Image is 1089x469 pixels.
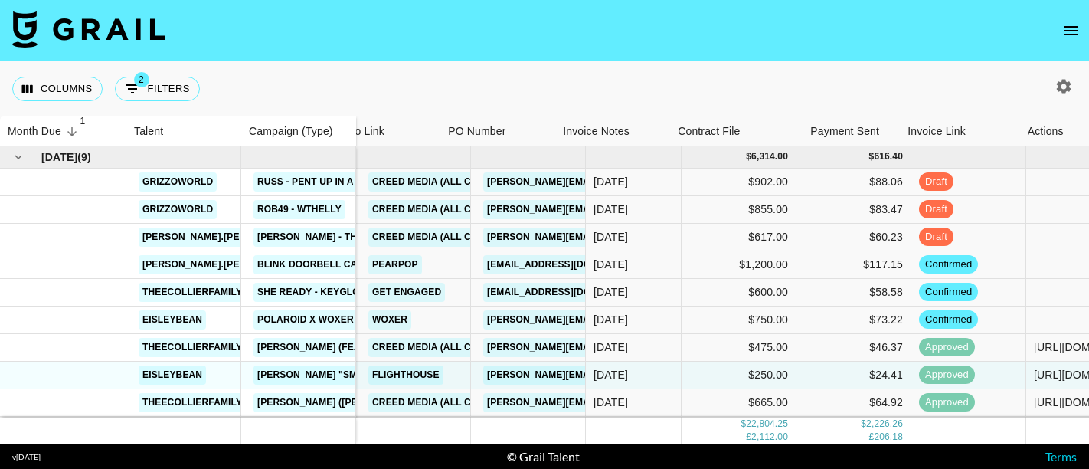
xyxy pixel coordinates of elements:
span: 1 [75,113,90,129]
div: Aug '25 [594,312,628,327]
div: $617.00 [682,224,796,251]
a: Creed Media (All Campaigns) [368,228,528,247]
div: £ [869,431,875,444]
div: $117.15 [796,251,911,279]
span: draft [919,202,953,217]
div: $60.23 [796,224,911,251]
a: [PERSON_NAME].[PERSON_NAME] [139,255,306,274]
div: Aug '25 [594,229,628,244]
div: $83.47 [796,196,911,224]
div: $750.00 [682,307,796,334]
a: [PERSON_NAME][EMAIL_ADDRESS][DOMAIN_NAME] [483,310,733,330]
div: 616.40 [874,150,903,163]
div: Invoice Notes [555,116,670,146]
a: eisleybean [139,310,206,330]
div: 3,304.50 [751,417,788,430]
div: Actions [1015,116,1076,146]
div: $24.41 [796,362,911,389]
a: theecollierfamily [139,393,246,412]
button: Sort [61,121,83,143]
div: 2,112.00 [751,431,788,444]
a: grizzoworld [139,200,217,219]
a: [PERSON_NAME][EMAIL_ADDRESS][PERSON_NAME][DOMAIN_NAME] [483,366,812,385]
div: $475.00 [682,334,796,362]
div: Aug '25 [594,339,628,355]
a: Creed Media (All Campaigns) [368,393,528,412]
div: Aug '25 [594,395,628,410]
span: 2 [134,72,149,87]
div: $ [746,417,751,430]
div: $73.22 [796,307,911,334]
span: confirmed [919,285,978,300]
div: Campaign (Type) [249,116,333,146]
div: PO Number [448,116,505,146]
a: Russ - Pent Up in a Penthouse [253,172,418,192]
a: grizzoworld [139,172,217,192]
div: $ [869,150,875,163]
div: 322.60 [874,417,903,430]
div: Contract File [670,116,785,146]
div: 2,226.26 [866,418,903,431]
div: Invoice Link [907,116,966,146]
div: Actions [1028,116,1064,146]
a: Terms [1045,449,1077,464]
div: Aug '25 [594,284,628,300]
a: [PERSON_NAME][EMAIL_ADDRESS][DOMAIN_NAME] [483,338,733,357]
a: Pearpop [368,255,422,274]
a: Woxer [368,310,411,330]
span: confirmed [919,257,978,272]
div: Video Link [333,116,384,146]
a: [PERSON_NAME] "Smoking Section" [253,366,440,385]
div: v [DATE] [12,452,41,462]
a: [PERSON_NAME][EMAIL_ADDRESS][DOMAIN_NAME] [483,393,733,412]
span: approved [919,340,975,355]
a: Creed Media (All Campaigns) [368,200,528,219]
a: [PERSON_NAME][EMAIL_ADDRESS][DOMAIN_NAME] [483,228,733,247]
div: $64.92 [796,389,911,417]
a: [EMAIL_ADDRESS][DOMAIN_NAME] [483,255,655,274]
div: Payment Sent [785,116,900,146]
div: $ [861,418,866,431]
div: Aug '25 [594,257,628,272]
div: $600.00 [682,279,796,307]
div: 206.18 [874,431,903,444]
div: $665.00 [682,389,796,417]
div: Video Link [325,116,440,146]
a: [PERSON_NAME].[PERSON_NAME] [139,228,306,247]
div: £ [746,431,751,444]
div: $46.37 [796,334,911,362]
button: Select columns [12,77,103,101]
div: $ [741,418,746,431]
div: $250.00 [682,362,796,389]
a: ROB49 - WTHELLY [253,200,345,219]
div: $902.00 [682,169,796,196]
a: Get Engaged [368,283,445,302]
a: She Ready - Keyglock [253,283,377,302]
a: [PERSON_NAME] - The Twist (65th Anniversary) [253,228,501,247]
a: [PERSON_NAME][EMAIL_ADDRESS][DOMAIN_NAME] [483,200,733,219]
a: theecollierfamily [139,338,246,357]
a: eisleybean [139,366,206,385]
span: approved [919,395,975,410]
span: ( 9 ) [77,149,91,165]
span: [DATE] [41,149,77,165]
img: Grail Talent [12,11,165,48]
div: 6,314.00 [751,150,788,163]
button: hide children [8,146,29,168]
a: [PERSON_NAME][EMAIL_ADDRESS][DOMAIN_NAME] [483,172,733,192]
span: confirmed [919,313,978,327]
span: draft [919,175,953,189]
div: $855.00 [682,196,796,224]
div: $58.58 [796,279,911,307]
div: Aug '25 [594,202,628,217]
a: Creed Media (All Campaigns) [368,172,528,192]
div: Invoice Link [900,116,1015,146]
a: [EMAIL_ADDRESS][DOMAIN_NAME] [483,283,655,302]
a: theecollierfamily [139,283,246,302]
a: Flighthouse [368,366,443,385]
a: Polaroid X Woxer Campaign [253,310,410,330]
div: $ [746,150,751,163]
span: approved [919,368,975,382]
div: Campaign (Type) [241,116,356,146]
div: Aug '25 [594,174,628,189]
